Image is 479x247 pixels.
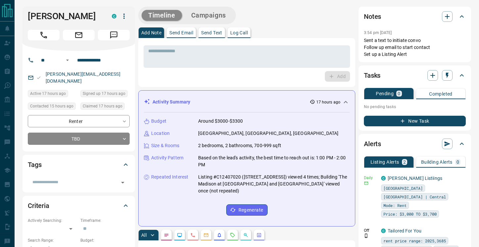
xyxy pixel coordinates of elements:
[421,160,453,164] p: Building Alerts
[151,118,166,125] p: Budget
[198,118,243,125] p: Around $3000-$3300
[364,67,466,83] div: Tasks
[376,91,394,96] p: Pending
[364,116,466,126] button: New Task
[28,157,130,173] div: Tags
[151,154,184,161] p: Activity Pattern
[364,37,466,58] p: Sent a text to initiate convo Follow up email to start contact Set up a Listing Alert
[118,178,127,187] button: Open
[230,232,235,238] svg: Requests
[364,175,377,181] p: Daily
[190,232,196,238] svg: Calls
[364,139,381,149] h2: Alerts
[398,91,400,96] p: 0
[364,30,392,35] p: 3:54 pm [DATE]
[198,154,350,168] p: Based on the lead's activity, the best time to reach out is: 1:00 PM - 2:00 PM
[457,160,459,164] p: 0
[243,232,248,238] svg: Opportunities
[198,130,338,137] p: [GEOGRAPHIC_DATA], [GEOGRAPHIC_DATA], [GEOGRAPHIC_DATA]
[151,142,180,149] p: Size & Rooms
[30,90,66,97] span: Active 17 hours ago
[80,218,130,224] p: Timeframe:
[256,232,262,238] svg: Agent Actions
[28,103,77,112] div: Tue Sep 16 2025
[383,202,407,209] span: Mode: Rent
[112,14,116,19] div: condos.ca
[364,11,381,22] h2: Notes
[364,181,369,185] svg: Email
[28,198,130,214] div: Criteria
[80,237,130,243] p: Budget:
[141,233,147,237] p: All
[316,99,340,105] p: 17 hours ago
[30,103,73,109] span: Contacted 15 hours ago
[364,70,380,81] h2: Tasks
[151,130,170,137] p: Location
[403,160,406,164] p: 2
[364,227,377,233] p: Off
[28,159,41,170] h2: Tags
[364,102,466,112] p: No pending tasks
[28,218,77,224] p: Actively Searching:
[383,237,446,244] span: rent price range: 2025,3685
[28,30,60,40] span: Call
[28,115,130,127] div: Renter
[364,136,466,152] div: Alerts
[28,90,77,99] div: Tue Sep 16 2025
[383,211,437,217] span: Price: $3,000 TO $3,700
[63,30,95,40] span: Email
[185,10,233,21] button: Campaigns
[201,30,222,35] p: Send Text
[46,71,120,84] a: [PERSON_NAME][EMAIL_ADDRESS][DOMAIN_NAME]
[28,200,49,211] h2: Criteria
[370,160,399,164] p: Listing Alerts
[28,133,130,145] div: TBD
[381,176,386,181] div: condos.ca
[226,204,268,216] button: Regenerate
[164,232,169,238] svg: Notes
[198,142,281,149] p: 2 bedrooms, 2 bathrooms, 700-999 sqft
[383,193,446,200] span: [GEOGRAPHIC_DATA] | Central
[141,30,161,35] p: Add Note
[64,56,71,64] button: Open
[381,228,386,233] div: condos.ca
[151,174,188,181] p: Repeated Interest
[98,30,130,40] span: Message
[198,174,350,194] p: Listing #C12407020 ([STREET_ADDRESS]) viewed 4 times; Building 'The Madison at [GEOGRAPHIC_DATA] ...
[169,30,193,35] p: Send Email
[80,103,130,112] div: Tue Sep 16 2025
[388,228,421,233] a: Tailored For You
[142,10,182,21] button: Timeline
[28,11,102,21] h1: [PERSON_NAME]
[383,185,423,191] span: [GEOGRAPHIC_DATA]
[203,232,209,238] svg: Emails
[364,233,369,238] svg: Push Notification Only
[177,232,182,238] svg: Lead Browsing Activity
[83,90,125,97] span: Signed up 17 hours ago
[388,176,442,181] a: [PERSON_NAME] Listiings
[144,96,350,108] div: Activity Summary17 hours ago
[83,103,122,109] span: Claimed 17 hours ago
[36,75,41,80] svg: Email Valid
[217,232,222,238] svg: Listing Alerts
[230,30,248,35] p: Log Call
[429,92,453,96] p: Completed
[80,90,130,99] div: Tue Sep 16 2025
[364,9,466,24] div: Notes
[152,99,190,105] p: Activity Summary
[28,237,77,243] p: Search Range:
